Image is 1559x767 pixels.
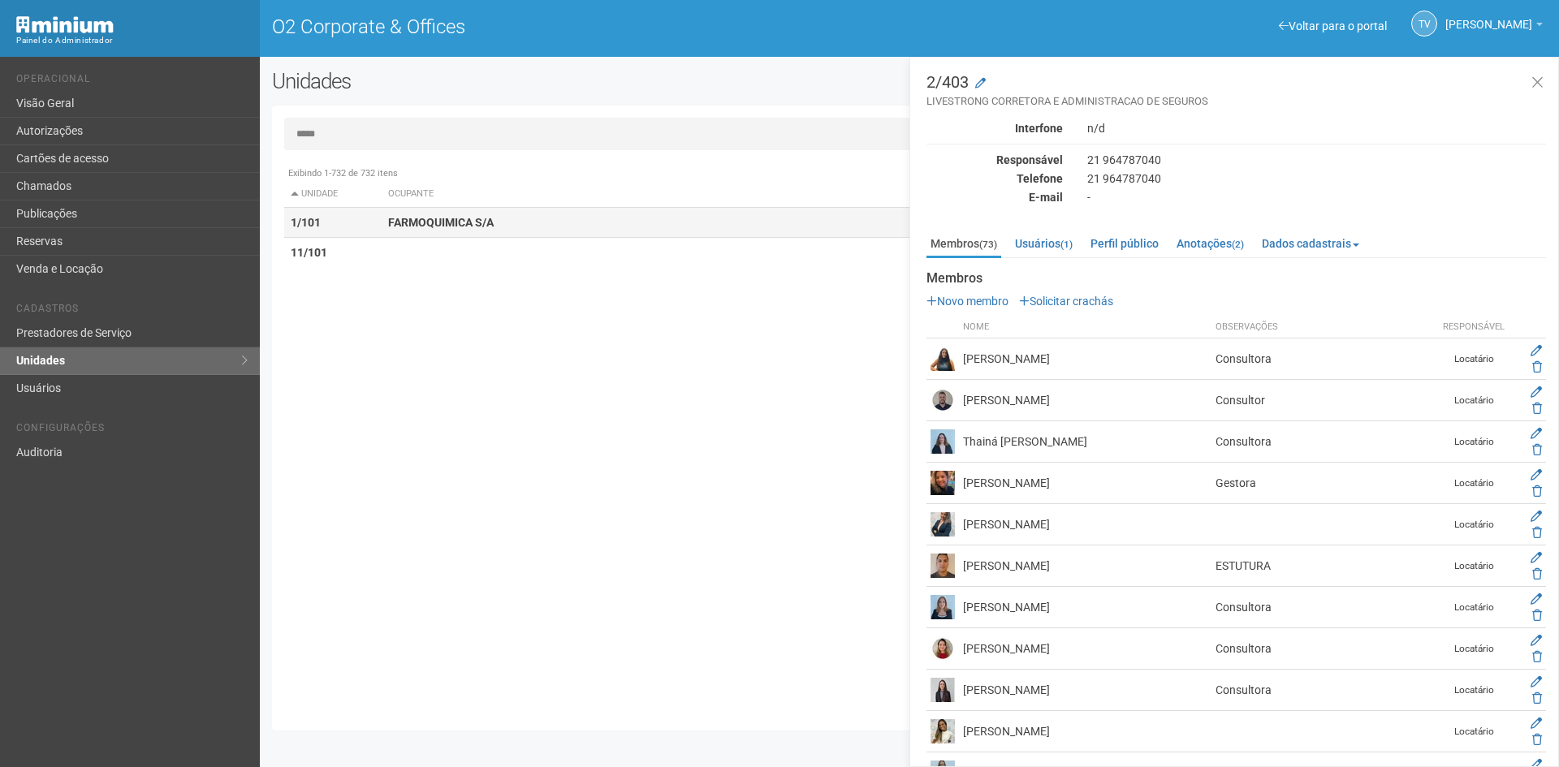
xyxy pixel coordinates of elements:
strong: 1/101 [291,216,321,229]
div: - [1075,190,1558,205]
a: Editar membro [1531,717,1542,730]
span: Thayane Vasconcelos Torres [1445,2,1532,31]
a: Usuários(1) [1011,231,1077,256]
div: Exibindo 1-732 de 732 itens [284,166,1537,181]
h2: Unidades [272,69,789,93]
td: Thainá [PERSON_NAME] [959,421,1211,463]
a: Perfil público [1086,231,1163,256]
th: Unidade: activate to sort column descending [284,181,382,208]
a: Excluir membro [1532,485,1542,498]
td: [PERSON_NAME] [959,587,1211,628]
a: Excluir membro [1532,567,1542,580]
div: n/d [1075,121,1558,136]
td: Locatário [1433,711,1514,752]
td: Gestora [1211,463,1434,504]
td: Consultora [1211,628,1434,670]
td: [PERSON_NAME] [959,463,1211,504]
td: Locatário [1433,421,1514,463]
a: Excluir membro [1532,360,1542,373]
a: Novo membro [926,295,1008,308]
a: Excluir membro [1532,526,1542,539]
li: Configurações [16,422,248,439]
div: E-mail [914,190,1075,205]
img: Minium [16,16,114,33]
img: user.png [931,429,955,454]
div: 21 964787040 [1075,153,1558,167]
div: 21 964787040 [1075,171,1558,186]
div: Telefone [914,171,1075,186]
td: [PERSON_NAME] [959,338,1211,380]
td: [PERSON_NAME] [959,628,1211,670]
td: Locatário [1433,670,1514,711]
td: [PERSON_NAME] [959,380,1211,421]
h1: O2 Corporate & Offices [272,16,897,37]
a: [PERSON_NAME] [1445,20,1543,33]
a: Excluir membro [1532,733,1542,746]
a: Editar membro [1531,427,1542,440]
img: user.png [931,719,955,743]
th: Nome [959,317,1211,338]
a: Editar membro [1531,386,1542,399]
th: Observações [1211,317,1434,338]
div: Painel do Administrador [16,33,248,48]
strong: Membros [926,271,1546,286]
img: user.png [931,471,955,495]
li: Operacional [16,73,248,90]
th: Responsável [1433,317,1514,338]
a: Editar membro [1531,551,1542,564]
a: Excluir membro [1532,609,1542,622]
td: Locatário [1433,463,1514,504]
a: Excluir membro [1532,443,1542,456]
img: user.png [931,347,955,371]
small: (2) [1232,239,1244,250]
a: Membros(73) [926,231,1001,258]
a: Voltar para o portal [1279,19,1387,32]
a: Editar membro [1531,344,1542,357]
th: Ocupante: activate to sort column ascending [382,181,980,208]
td: [PERSON_NAME] [959,711,1211,752]
small: LIVESTRONG CORRETORA E ADMINISTRACAO DE SEGUROS [926,94,1546,109]
a: Editar membro [1531,510,1542,523]
a: Excluir membro [1532,692,1542,705]
small: (73) [979,239,997,250]
td: Locatário [1433,545,1514,587]
h3: 2/403 [926,74,1546,109]
td: [PERSON_NAME] [959,504,1211,545]
img: user.png [931,678,955,702]
td: Locatário [1433,587,1514,628]
small: (1) [1060,239,1073,250]
img: user.png [931,554,955,578]
td: Locatário [1433,628,1514,670]
td: Consultora [1211,670,1434,711]
strong: 11/101 [291,246,327,259]
a: Excluir membro [1532,650,1542,663]
strong: FARMOQUIMICA S/A [388,216,494,229]
a: Dados cadastrais [1258,231,1363,256]
td: Consultora [1211,338,1434,380]
a: TV [1411,11,1437,37]
a: Solicitar crachás [1019,295,1113,308]
img: user.png [931,595,955,619]
td: [PERSON_NAME] [959,670,1211,711]
td: Locatário [1433,338,1514,380]
li: Cadastros [16,303,248,320]
td: [PERSON_NAME] [959,545,1211,587]
img: user.png [931,512,955,536]
div: Interfone [914,121,1075,136]
td: Consultor [1211,380,1434,421]
td: Locatário [1433,504,1514,545]
a: Editar membro [1531,592,1542,605]
a: Excluir membro [1532,402,1542,415]
a: Anotações(2) [1172,231,1248,256]
div: Responsável [914,153,1075,167]
a: Editar membro [1531,468,1542,481]
td: ESTUTURA [1211,545,1434,587]
img: user.png [931,388,955,412]
td: Locatário [1433,380,1514,421]
a: Modificar a unidade [975,75,986,92]
a: Editar membro [1531,675,1542,688]
td: Consultora [1211,587,1434,628]
a: Editar membro [1531,634,1542,647]
img: user.png [931,636,955,661]
td: Consultora [1211,421,1434,463]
